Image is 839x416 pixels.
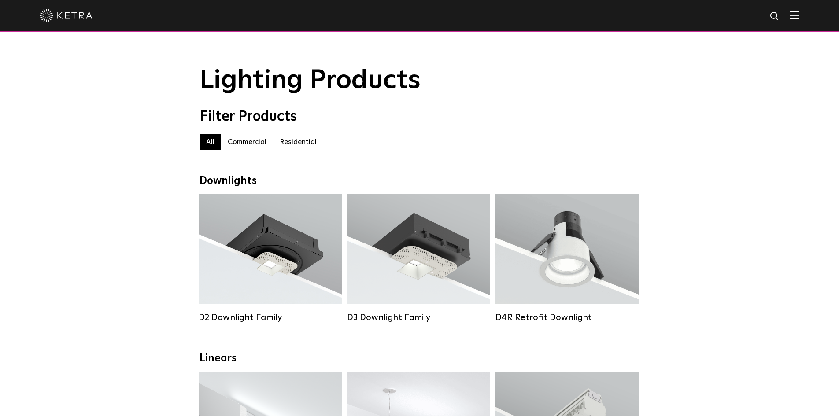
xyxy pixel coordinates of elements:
[199,312,342,323] div: D2 Downlight Family
[769,11,780,22] img: search icon
[40,9,92,22] img: ketra-logo-2019-white
[495,194,639,323] a: D4R Retrofit Downlight Lumen Output:800Colors:White / BlackBeam Angles:15° / 25° / 40° / 60°Watta...
[200,134,221,150] label: All
[347,194,490,323] a: D3 Downlight Family Lumen Output:700 / 900 / 1100Colors:White / Black / Silver / Bronze / Paintab...
[200,175,640,188] div: Downlights
[199,194,342,323] a: D2 Downlight Family Lumen Output:1200Colors:White / Black / Gloss Black / Silver / Bronze / Silve...
[790,11,799,19] img: Hamburger%20Nav.svg
[200,67,421,94] span: Lighting Products
[273,134,323,150] label: Residential
[221,134,273,150] label: Commercial
[347,312,490,323] div: D3 Downlight Family
[200,108,640,125] div: Filter Products
[200,352,640,365] div: Linears
[495,312,639,323] div: D4R Retrofit Downlight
